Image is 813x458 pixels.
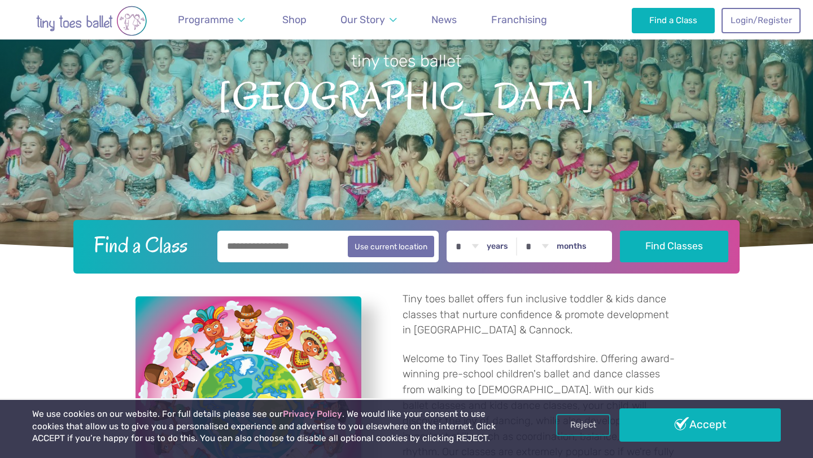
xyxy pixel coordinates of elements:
p: Tiny toes ballet offers fun inclusive toddler & kids dance classes that nurture confidence & prom... [403,292,677,338]
a: Shop [277,7,312,33]
span: Our Story [340,14,385,25]
a: Franchising [486,7,552,33]
button: Use current location [348,236,434,257]
span: Franchising [491,14,547,25]
span: [GEOGRAPHIC_DATA] [20,72,793,118]
a: Privacy Policy [283,409,342,419]
a: Reject [556,414,610,435]
a: Our Story [335,7,402,33]
label: months [557,241,587,252]
span: Shop [282,14,307,25]
a: News [426,7,462,33]
a: Programme [173,7,251,33]
h2: Find a Class [85,231,210,259]
button: Find Classes [620,231,729,262]
small: tiny toes ballet [351,51,462,71]
p: We use cookies on our website. For full details please see our . We would like your consent to us... [32,408,519,445]
span: Programme [178,14,234,25]
span: News [431,14,457,25]
a: Find a Class [632,8,715,33]
a: Accept [619,408,781,441]
a: Login/Register [722,8,801,33]
img: tiny toes ballet [12,6,171,36]
label: years [487,241,508,252]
